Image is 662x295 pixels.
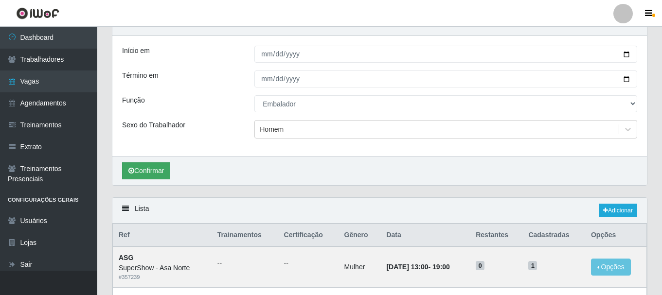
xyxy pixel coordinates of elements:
[339,224,381,247] th: Gênero
[254,70,637,87] input: 00/00/0000
[599,204,637,217] a: Adicionar
[16,7,59,19] img: CoreUI Logo
[119,273,206,281] div: # 357239
[278,224,339,247] th: Certificação
[112,198,647,224] div: Lista
[122,120,185,130] label: Sexo do Trabalhador
[122,162,170,179] button: Confirmar
[122,46,150,56] label: Início em
[284,258,333,268] ul: --
[591,259,631,276] button: Opções
[217,258,272,268] ul: --
[380,224,470,247] th: Data
[260,124,284,135] div: Homem
[254,46,637,63] input: 00/00/0000
[386,263,428,271] time: [DATE] 13:00
[339,246,381,287] td: Mulher
[432,263,450,271] time: 19:00
[476,261,484,271] span: 0
[528,261,537,271] span: 1
[119,263,206,273] div: SuperShow - Asa Norte
[386,263,449,271] strong: -
[122,95,145,105] label: Função
[212,224,278,247] th: Trainamentos
[470,224,522,247] th: Restantes
[522,224,585,247] th: Cadastradas
[113,224,212,247] th: Ref
[119,254,133,261] strong: ASG
[122,70,159,81] label: Término em
[585,224,647,247] th: Opções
